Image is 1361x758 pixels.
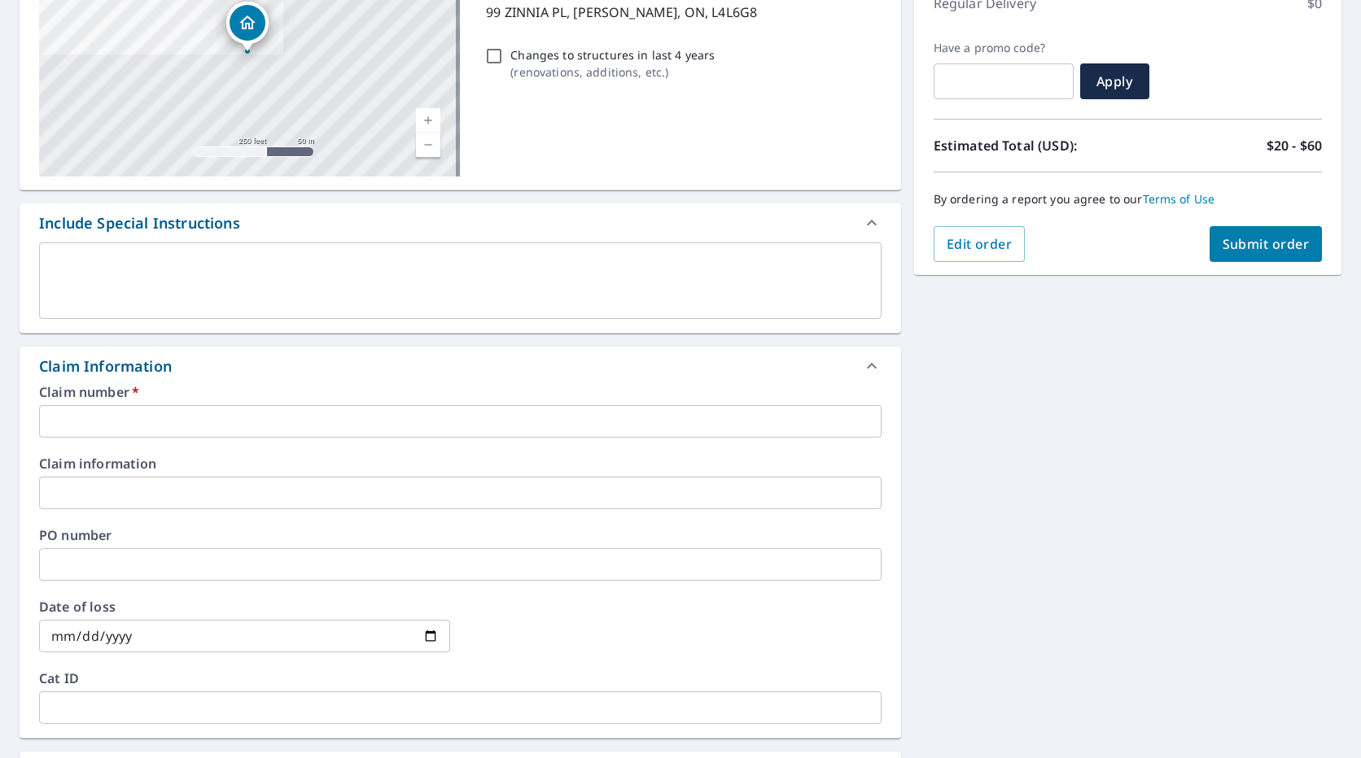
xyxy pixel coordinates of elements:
div: Include Special Instructions [20,203,901,242]
p: Estimated Total (USD): [934,136,1128,155]
div: Claim Information [20,346,901,386]
label: Claim information [39,457,882,470]
button: Apply [1080,63,1149,99]
span: Submit order [1223,235,1310,253]
p: 99 ZINNIA PL, [PERSON_NAME], ON, L4L6G8 [486,2,874,22]
p: Changes to structures in last 4 years [510,46,715,63]
p: $20 - $60 [1267,136,1322,155]
span: Edit order [947,235,1013,253]
div: Include Special Instructions [39,212,240,234]
a: Current Level 17, Zoom In [416,108,440,133]
a: Terms of Use [1143,191,1215,207]
label: Cat ID [39,672,882,685]
p: By ordering a report you agree to our [934,192,1322,207]
span: Apply [1093,72,1136,90]
button: Submit order [1210,226,1323,262]
label: Have a promo code? [934,41,1074,55]
button: Edit order [934,226,1026,262]
label: Date of loss [39,600,450,613]
label: PO number [39,529,882,542]
div: Claim Information [39,355,172,377]
div: Dropped pin, building 1, Residential property, 99 ZINNIA PL VAUGHAN ON L4L6G8 [226,2,269,52]
p: ( renovations, additions, etc. ) [510,63,715,81]
label: Claim number [39,386,882,399]
a: Current Level 17, Zoom Out [416,133,440,157]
